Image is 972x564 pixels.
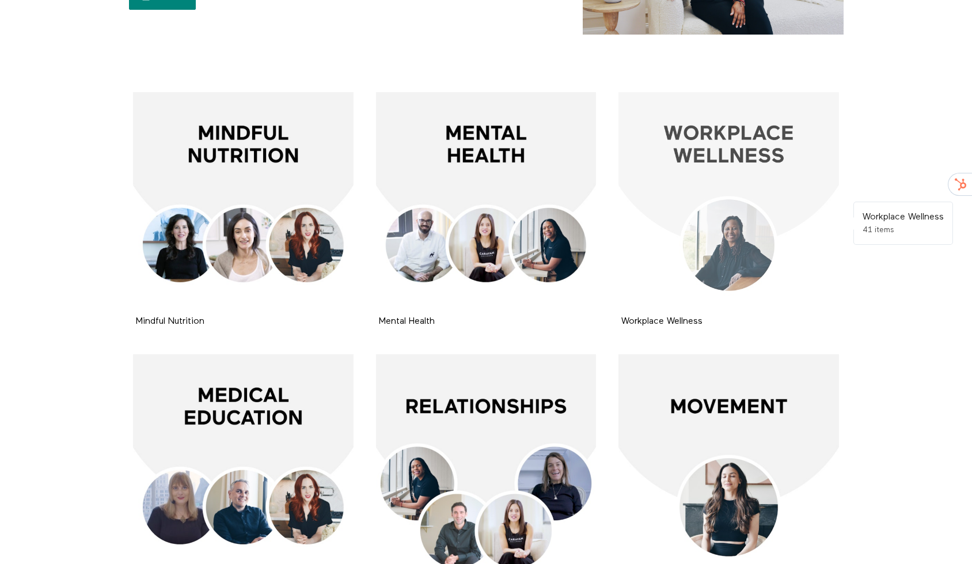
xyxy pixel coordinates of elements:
[863,213,944,222] strong: Workplace Wellness
[379,317,435,325] a: Mental Health
[863,226,894,234] span: 41 items
[621,317,703,326] strong: Workplace Wellness
[136,317,204,326] strong: Mindful Nutrition
[133,92,354,313] a: Mindful Nutrition
[136,317,204,325] a: Mindful Nutrition
[376,92,597,313] a: Mental Health
[379,317,435,326] strong: Mental Health
[618,92,839,313] a: Workplace Wellness
[621,317,703,325] a: Workplace Wellness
